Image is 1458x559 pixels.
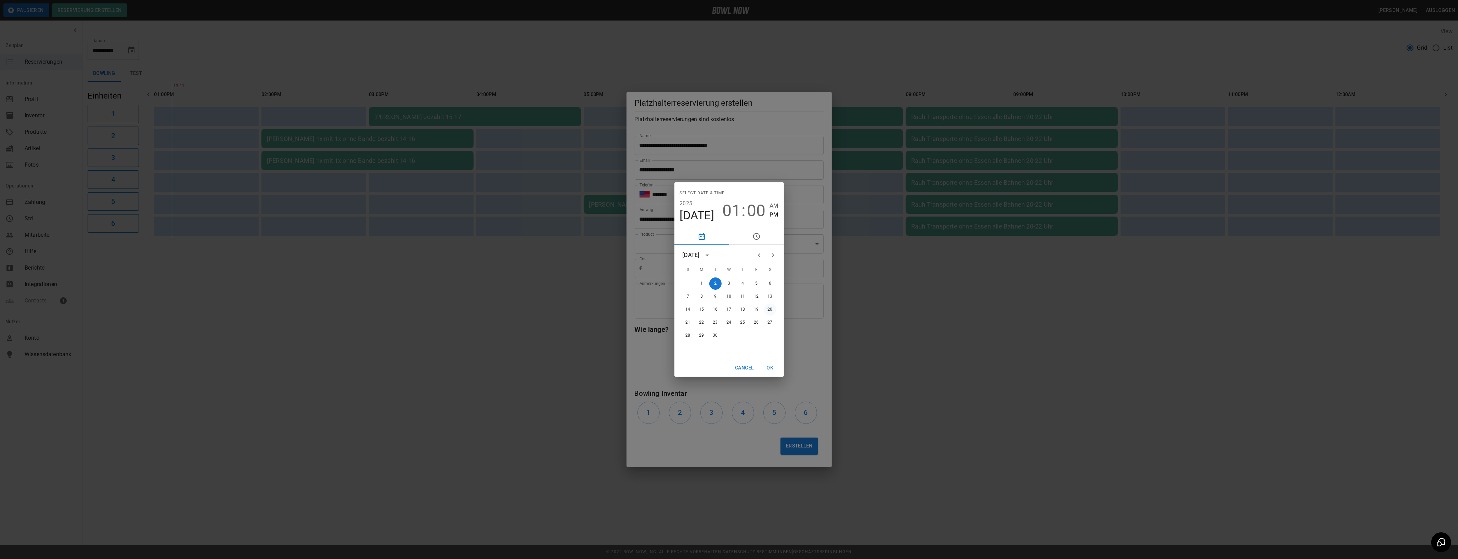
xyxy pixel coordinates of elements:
button: 19 [750,303,763,316]
span: Friday [750,263,763,277]
span: Wednesday [723,263,735,277]
button: 26 [750,316,763,329]
button: 3 [723,277,735,290]
button: AM [770,201,778,210]
span: Sunday [682,263,694,277]
button: 15 [696,303,708,316]
button: 8 [696,290,708,303]
span: : [741,201,746,220]
button: 9 [709,290,722,303]
button: 18 [737,303,749,316]
button: 2 [709,277,722,290]
button: pick time [729,228,784,245]
button: 30 [709,329,722,342]
button: 12 [750,290,763,303]
button: 2025 [680,199,693,208]
button: 27 [764,316,776,329]
button: 6 [764,277,776,290]
button: 11 [737,290,749,303]
button: 20 [764,303,776,316]
button: Cancel [732,362,756,374]
button: [DATE] [680,208,714,223]
span: Select date & time [680,188,725,199]
button: calendar view is open, switch to year view [701,249,713,261]
div: [DATE] [683,251,700,259]
button: Previous month [752,248,766,262]
button: 16 [709,303,722,316]
span: Monday [696,263,708,277]
button: 00 [747,201,765,220]
button: 1 [696,277,708,290]
button: 5 [750,277,763,290]
span: Tuesday [709,263,722,277]
button: 22 [696,316,708,329]
button: 25 [737,316,749,329]
button: 14 [682,303,694,316]
button: PM [770,210,778,219]
button: 21 [682,316,694,329]
button: 23 [709,316,722,329]
button: 01 [722,201,741,220]
button: 24 [723,316,735,329]
button: OK [759,362,781,374]
button: 17 [723,303,735,316]
button: Next month [766,248,780,262]
button: 13 [764,290,776,303]
span: Thursday [737,263,749,277]
button: 28 [682,329,694,342]
button: 29 [696,329,708,342]
button: 10 [723,290,735,303]
span: Saturday [764,263,776,277]
button: pick date [674,228,729,245]
button: 4 [737,277,749,290]
button: 7 [682,290,694,303]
